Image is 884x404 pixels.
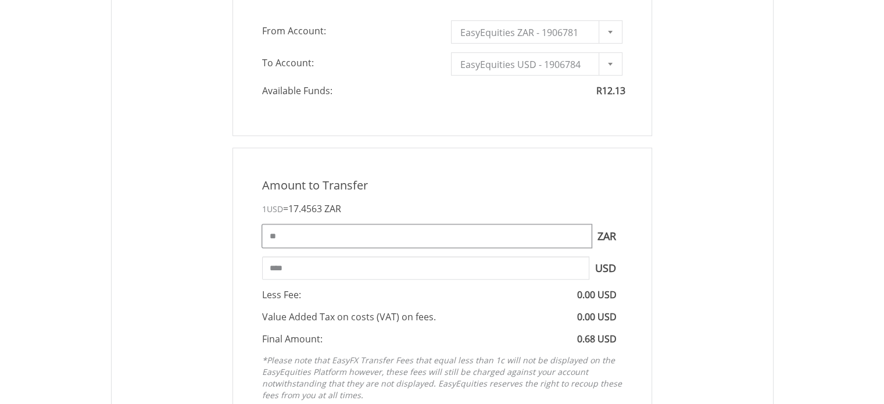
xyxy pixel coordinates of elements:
[577,288,617,301] span: 0.00 USD
[283,202,341,215] span: =
[253,52,442,73] span: To Account:
[262,310,436,323] span: Value Added Tax on costs (VAT) on fees.
[262,333,323,345] span: Final Amount:
[324,202,341,215] span: ZAR
[262,355,622,401] em: *Please note that EasyFX Transfer Fees that equal less than 1c will not be displayed on the EasyE...
[288,202,322,215] span: 17.4563
[577,333,617,345] span: 0.68 USD
[577,310,617,323] span: 0.00 USD
[267,203,283,214] span: USD
[262,288,301,301] span: Less Fee:
[460,21,596,44] span: EasyEquities ZAR - 1906781
[253,84,442,98] span: Available Funds:
[589,256,622,280] span: USD
[460,53,596,76] span: EasyEquities USD - 1906784
[596,84,625,97] span: R12.13
[592,224,622,248] span: ZAR
[262,203,283,214] span: 1
[253,177,631,194] div: Amount to Transfer
[253,20,442,41] span: From Account:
